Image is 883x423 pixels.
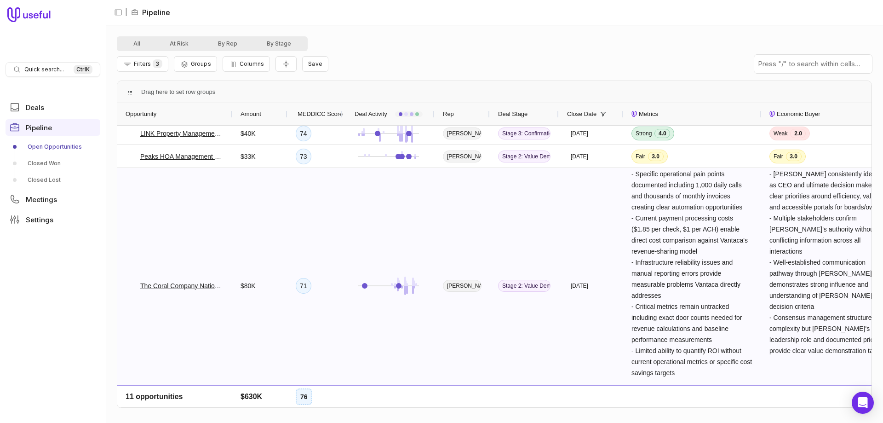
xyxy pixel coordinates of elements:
span: Metrics [639,109,658,120]
time: [DATE] [571,130,588,137]
span: Deal Stage [498,109,528,120]
span: 3.0 [786,152,802,161]
span: Quick search... [24,66,64,73]
button: Collapse sidebar [111,6,125,19]
span: [PERSON_NAME] [443,151,482,162]
button: Group Pipeline [174,56,217,72]
a: Closed Won [6,156,100,171]
button: Create a new saved view [302,56,328,72]
span: 3.0 [648,152,664,161]
span: [PERSON_NAME] [443,280,482,292]
button: Filter Pipeline [117,56,168,72]
span: Opportunity [126,109,156,120]
span: Meetings [26,196,57,203]
span: Columns [240,60,264,67]
span: Fair [636,153,645,160]
div: Open Intercom Messenger [852,392,874,414]
button: By Rep [203,38,252,49]
span: Weak [774,130,787,137]
span: $80K [241,280,256,291]
span: Stage 2: Value Demonstration [498,280,550,292]
a: Deals [6,99,100,116]
input: Press "/" to search within cells... [754,55,872,73]
span: Amount [241,109,261,120]
span: Filters [134,60,151,67]
button: Columns [223,56,270,72]
span: Settings [26,216,53,223]
a: LINK Property Management - New Deal [140,128,224,139]
a: Meetings [6,191,100,208]
a: Open Opportunities [6,139,100,154]
span: Drag here to set row groups [141,87,215,98]
div: Row Groups [141,87,215,98]
div: 71 [296,278,311,294]
div: 73 [296,149,311,164]
a: Closed Lost [6,173,100,187]
span: Close Date [567,109,596,120]
kbd: Ctrl K [74,65,92,74]
li: Pipeline [131,7,170,18]
a: Peaks HOA Management Company Deal [140,151,224,162]
div: Metrics [631,103,753,125]
button: At Risk [155,38,203,49]
span: Economic Buyer [777,109,820,120]
span: Pipeline [26,124,52,131]
span: Deals [26,104,44,111]
span: $33K [241,151,256,162]
span: 4.0 [654,129,670,138]
span: Deal Activity [355,109,387,120]
time: [DATE] [571,153,588,160]
time: [DATE] [571,282,588,290]
button: All [119,38,155,49]
span: MEDDICC Score [298,109,343,120]
span: 3 [153,59,162,68]
span: Stage 2: Value Demonstration [498,151,550,162]
a: Settings [6,211,100,228]
a: Pipeline [6,119,100,136]
span: 2.0 [790,129,806,138]
div: 74 [296,126,311,141]
span: Save [308,60,322,67]
span: [PERSON_NAME] [443,127,482,139]
div: MEDDICC Score [296,103,334,125]
a: The Coral Company Nationals [140,280,224,291]
span: $40K [241,128,256,139]
span: Fair [774,153,783,160]
div: Pipeline submenu [6,139,100,187]
span: Stage 3: Confirmation [498,127,550,139]
span: Strong [636,130,652,137]
span: Rep [443,109,454,120]
span: Groups [191,60,211,67]
span: | [125,7,127,18]
span: - Specific operational pain points documented including 1,000 daily calls and thousands of monthl... [631,170,754,377]
button: By Stage [252,38,306,49]
button: Collapse all rows [275,56,297,72]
